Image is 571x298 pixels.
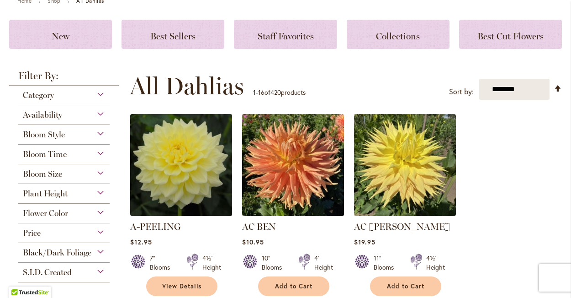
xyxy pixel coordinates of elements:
img: A-Peeling [130,114,232,216]
span: S.I.D. Created [23,267,72,277]
span: Category [23,90,54,100]
span: 1 [253,88,256,97]
span: Availability [23,110,62,120]
span: $19.95 [354,238,375,246]
span: View Details [162,282,201,290]
a: Staff Favorites [234,20,337,49]
span: New [52,31,69,42]
label: Sort by: [449,83,474,100]
p: - of products [253,85,306,100]
div: 11" Blooms [374,254,399,272]
button: Add to Cart [370,276,441,296]
a: A-Peeling [130,209,232,218]
span: Collections [376,31,420,42]
span: Flower Color [23,208,68,218]
span: Add to Cart [387,282,424,290]
a: New [9,20,112,49]
a: Best Sellers [122,20,224,49]
span: Bloom Style [23,130,65,140]
a: AC BEN [242,221,276,232]
a: Best Cut Flowers [459,20,562,49]
div: 10" Blooms [262,254,287,272]
a: AC [PERSON_NAME] [354,221,450,232]
span: Bloom Time [23,149,67,159]
span: Plant Height [23,189,68,199]
span: Price [23,228,41,238]
span: Staff Favorites [258,31,314,42]
span: 420 [270,88,281,97]
a: AC Jeri [354,209,456,218]
img: AC BEN [242,114,344,216]
strong: Filter By: [9,71,119,86]
img: AC Jeri [354,114,456,216]
a: AC BEN [242,209,344,218]
a: A-PEELING [130,221,181,232]
div: 4' Height [314,254,333,272]
span: $12.95 [130,238,152,246]
span: Bloom Size [23,169,62,179]
a: Collections [347,20,449,49]
div: 4½' Height [202,254,221,272]
span: All Dahlias [130,72,244,100]
span: Add to Cart [275,282,312,290]
span: Black/Dark Foliage [23,248,91,258]
span: 16 [258,88,264,97]
span: Best Cut Flowers [477,31,544,42]
iframe: Launch Accessibility Center [7,265,32,291]
div: 7" Blooms [150,254,175,272]
span: $10.95 [242,238,264,246]
div: 4½' Height [426,254,445,272]
span: Best Sellers [150,31,196,42]
a: View Details [146,276,217,296]
button: Add to Cart [258,276,329,296]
